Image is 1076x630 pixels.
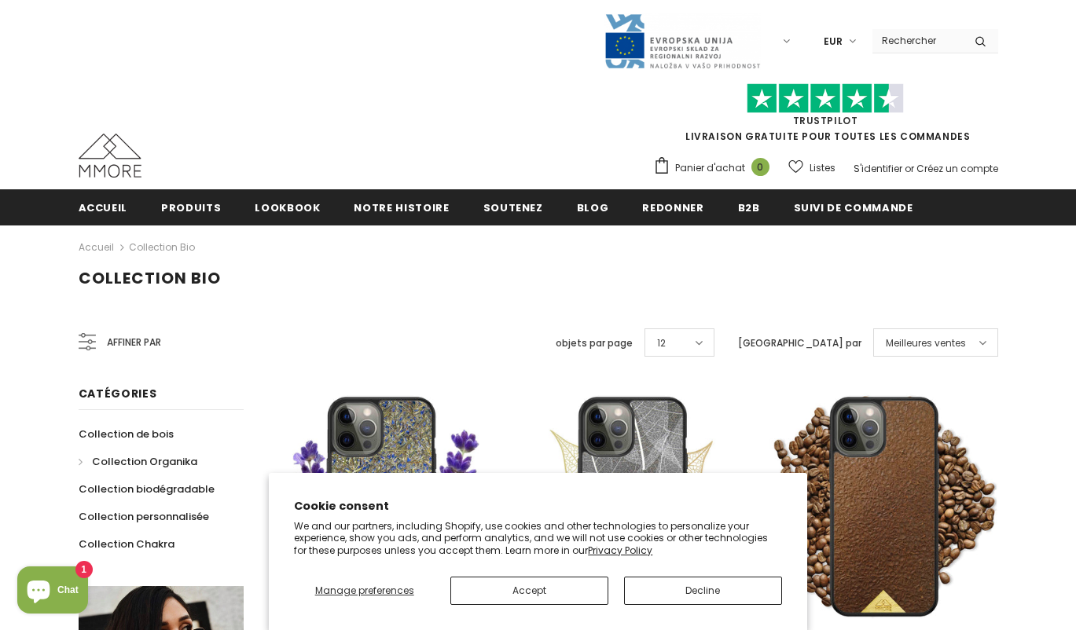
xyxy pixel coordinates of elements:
img: Cas MMORE [79,134,141,178]
span: Affiner par [107,334,161,351]
a: Produits [161,189,221,225]
span: Redonner [642,200,703,215]
a: Accueil [79,189,128,225]
button: Accept [450,577,608,605]
span: soutenez [483,200,543,215]
span: Manage preferences [315,584,414,597]
span: LIVRAISON GRATUITE POUR TOUTES LES COMMANDES [653,90,998,143]
label: objets par page [556,335,633,351]
img: Faites confiance aux étoiles pilotes [747,83,904,114]
a: Collection de bois [79,420,174,448]
span: Collection biodégradable [79,482,215,496]
a: Panier d'achat 0 [653,156,777,180]
a: Collection Chakra [79,530,174,558]
button: Manage preferences [294,577,435,605]
span: Catégories [79,386,157,401]
span: Panier d'achat [675,160,745,176]
a: Javni Razpis [604,34,761,47]
a: Collection personnalisée [79,503,209,530]
span: or [905,162,914,175]
p: We and our partners, including Shopify, use cookies and other technologies to personalize your ex... [294,520,782,557]
span: Accueil [79,200,128,215]
a: Collection Organika [79,448,197,475]
label: [GEOGRAPHIC_DATA] par [738,335,861,351]
span: Listes [810,160,835,176]
a: Listes [788,154,835,181]
inbox-online-store-chat: Shopify online store chat [13,566,93,617]
a: TrustPilot [793,114,858,127]
a: soutenez [483,189,543,225]
a: Créez un compte [916,162,998,175]
input: Search Site [872,29,963,52]
span: Collection Chakra [79,537,174,551]
span: 0 [751,158,769,176]
span: Collection Bio [79,267,221,289]
span: EUR [824,34,843,49]
span: B2B [738,200,760,215]
a: Blog [577,189,609,225]
a: S'identifier [854,162,902,175]
a: Accueil [79,238,114,257]
a: Privacy Policy [588,544,652,557]
a: Notre histoire [354,189,449,225]
a: B2B [738,189,760,225]
span: Blog [577,200,609,215]
span: Lookbook [255,200,320,215]
a: Collection Bio [129,240,195,254]
span: Collection Organika [92,454,197,469]
h2: Cookie consent [294,498,782,515]
span: Notre histoire [354,200,449,215]
a: Redonner [642,189,703,225]
span: Meilleures ventes [886,335,966,351]
span: Produits [161,200,221,215]
a: Lookbook [255,189,320,225]
img: Javni Razpis [604,13,761,70]
a: Suivi de commande [794,189,913,225]
span: Suivi de commande [794,200,913,215]
a: Collection biodégradable [79,475,215,503]
span: Collection de bois [79,427,174,441]
span: 12 [657,335,666,351]
span: Collection personnalisée [79,509,209,524]
button: Decline [624,577,782,605]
